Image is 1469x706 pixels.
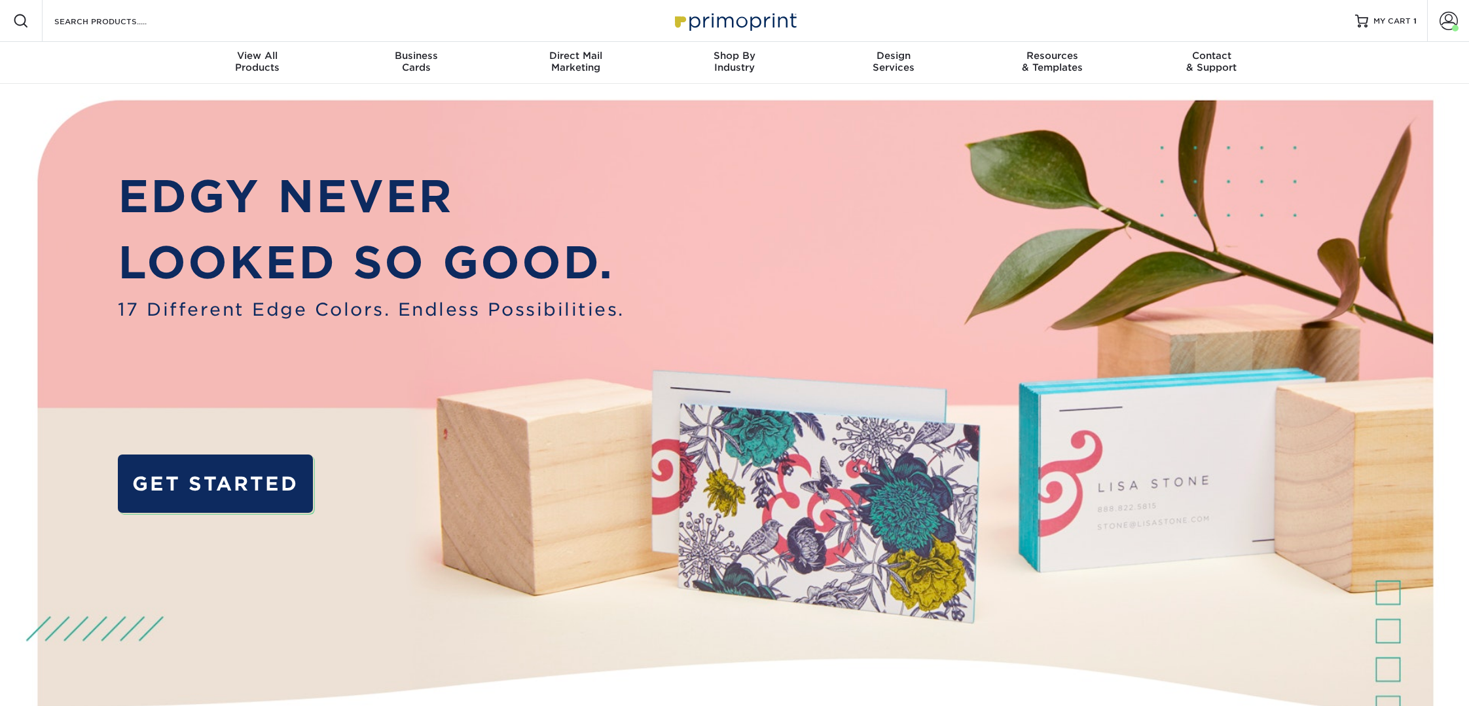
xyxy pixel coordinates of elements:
span: Design [814,50,973,62]
div: Services [814,50,973,73]
a: DesignServices [814,42,973,84]
span: Direct Mail [496,50,655,62]
a: GET STARTED [118,455,314,513]
p: LOOKED SO GOOD. [118,230,625,296]
a: Direct MailMarketing [496,42,655,84]
span: MY CART [1373,16,1411,27]
input: SEARCH PRODUCTS..... [53,13,181,29]
div: Cards [337,50,496,73]
div: Marketing [496,50,655,73]
span: Shop By [655,50,814,62]
span: Contact [1132,50,1291,62]
a: Contact& Support [1132,42,1291,84]
div: & Templates [973,50,1132,73]
span: Resources [973,50,1132,62]
span: 1 [1413,16,1417,26]
a: View AllProducts [178,42,337,84]
span: 17 Different Edge Colors. Endless Possibilities. [118,296,625,322]
span: View All [178,50,337,62]
div: & Support [1132,50,1291,73]
p: EDGY NEVER [118,164,625,230]
a: BusinessCards [337,42,496,84]
div: Products [178,50,337,73]
div: Industry [655,50,814,73]
span: Business [337,50,496,62]
a: Resources& Templates [973,42,1132,84]
img: Primoprint [669,7,800,35]
a: Shop ByIndustry [655,42,814,84]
